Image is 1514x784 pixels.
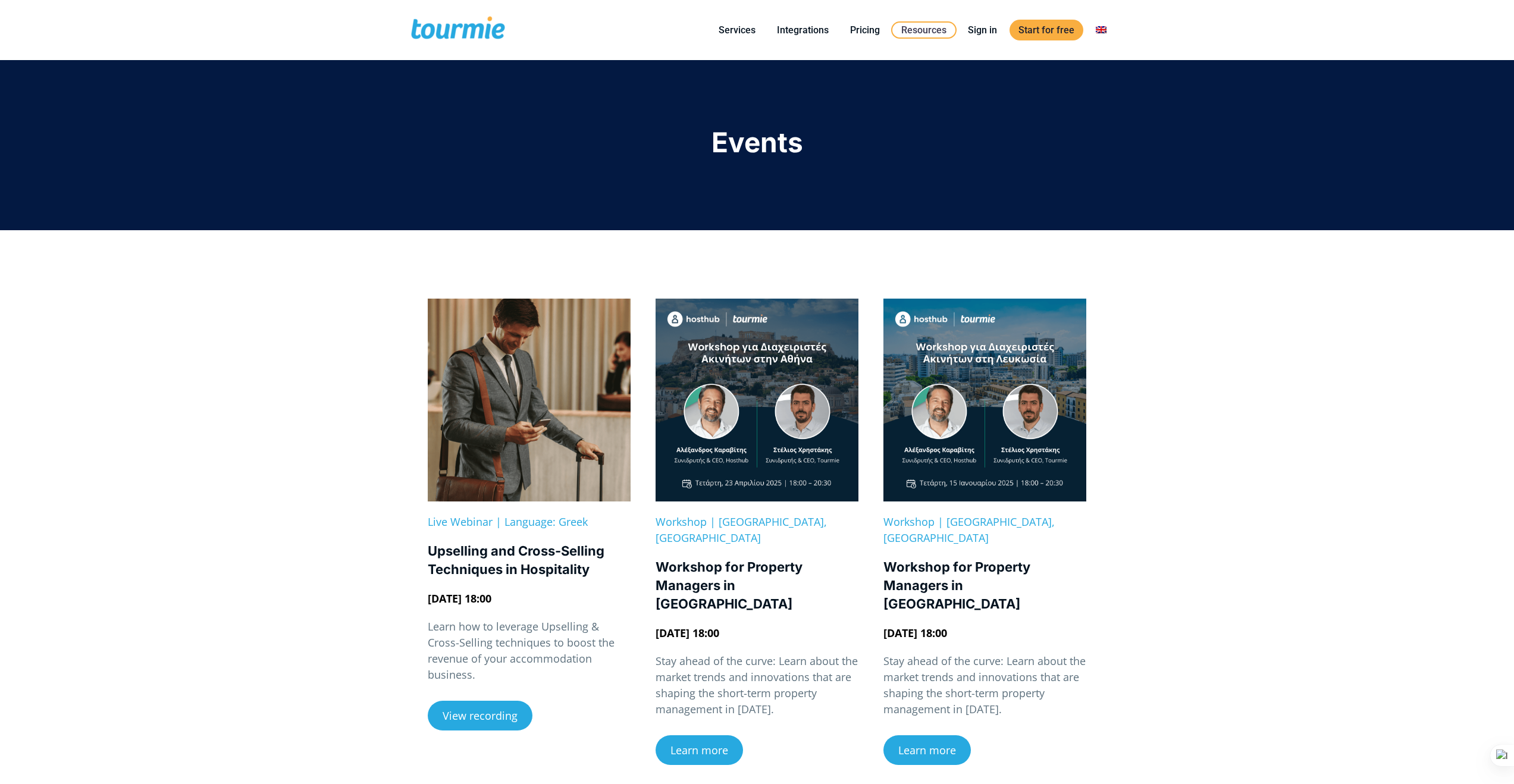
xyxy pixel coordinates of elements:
span: [DATE] 18:00 [428,591,491,606]
a: Integrations [768,23,838,37]
a: Pricing [841,23,889,37]
p: Stay ahead of the curve: Learn about the market trends and innovations that are shaping the short... [656,653,858,717]
a: Resources [891,21,957,39]
a: Learn more [656,735,743,765]
div: Upselling and Cross-Selling Techniques in Hospitality [428,542,631,579]
span: Learn more [898,745,956,755]
a: Learn more [883,735,971,765]
span: Live Webinar | Language: Greek [428,515,588,529]
span: Learn more [670,745,728,755]
span: Workshop | [GEOGRAPHIC_DATA], [GEOGRAPHIC_DATA] [883,515,1055,545]
span: [DATE] 18:00 [883,626,947,640]
p: Stay ahead of the curve: Learn about the market trends and innovations that are shaping the short... [883,653,1086,717]
a: Services [710,23,764,37]
a: Start for free [1010,20,1083,40]
span: [DATE] 18:00 [656,626,719,640]
p: Learn how to leverage Upselling & Cross-Selling techniques to boost the revenue of your accommoda... [428,619,631,683]
span: Workshop | [GEOGRAPHIC_DATA], [GEOGRAPHIC_DATA] [656,515,827,545]
div: Workshop for Property Managers in [GEOGRAPHIC_DATA] [656,558,858,613]
a: Sign in [959,23,1006,37]
span: Events [711,126,803,159]
a: View recording [428,701,532,730]
span: View recording [443,710,518,721]
div: Workshop for Property Managers in [GEOGRAPHIC_DATA] [883,558,1086,613]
